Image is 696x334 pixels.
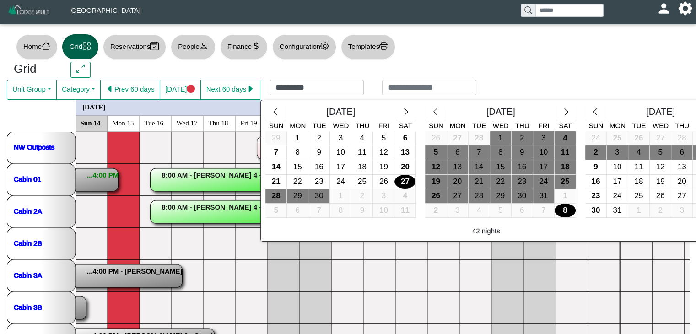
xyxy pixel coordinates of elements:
div: 3 [447,204,468,218]
button: 2 [585,145,607,160]
button: 30 [585,204,607,218]
button: 9 [512,145,533,160]
button: 7 [469,145,490,160]
button: 25 [555,175,576,189]
button: 25 [351,175,373,189]
div: 11 [555,145,576,160]
div: 27 [447,131,468,145]
div: 3 [373,189,394,203]
div: 15 [287,160,308,174]
button: 4 [469,204,490,218]
button: chevron left [585,105,605,121]
button: 13 [394,145,416,160]
button: 27 [671,189,693,204]
div: 26 [650,189,671,203]
button: 26 [628,131,650,146]
div: 25 [607,131,628,145]
span: Mon [290,122,306,129]
button: 1 [628,204,650,218]
div: 11 [351,145,372,160]
button: 30 [512,189,533,204]
button: 3 [373,189,394,204]
div: 5 [490,204,511,218]
button: 29 [287,189,308,204]
button: 10 [533,145,555,160]
div: 14 [265,160,286,174]
div: 1 [287,131,308,145]
button: 13 [447,160,469,175]
button: 3 [330,131,351,146]
div: 19 [650,175,671,189]
button: 1 [287,131,308,146]
button: 4 [351,131,373,146]
div: 2 [425,204,446,218]
button: 10 [330,145,351,160]
svg: chevron left [431,108,440,116]
div: 11 [628,160,649,174]
div: 25 [628,189,649,203]
button: 27 [650,131,671,146]
button: 17 [330,160,351,175]
button: 28 [469,189,490,204]
div: 17 [607,175,628,189]
button: 21 [265,175,287,189]
div: 23 [512,175,533,189]
button: 14 [469,160,490,175]
button: 27 [447,189,469,204]
div: 23 [308,175,329,189]
button: 14 [265,160,287,175]
button: 25 [628,189,650,204]
button: 18 [351,160,373,175]
div: 2 [650,204,671,218]
span: Tue [472,122,486,129]
button: 2 [308,131,330,146]
span: Wed [493,122,509,129]
button: 5 [490,204,512,218]
div: [DATE] [445,105,556,121]
div: 7 [533,204,554,218]
div: 19 [425,175,446,189]
div: 10 [373,204,394,218]
div: 1 [330,189,351,203]
div: 3 [330,131,351,145]
div: 26 [425,189,446,203]
button: 26 [373,175,394,189]
div: 10 [607,160,628,174]
span: Fri [538,122,549,129]
div: 31 [607,204,628,218]
div: 28 [671,131,692,145]
button: 8 [287,145,308,160]
button: 3 [447,204,469,218]
span: Tue [313,122,326,129]
h6: 42 nights [472,227,500,235]
div: 16 [512,160,533,174]
button: 28 [265,189,287,204]
button: 1 [555,189,576,204]
svg: chevron left [591,108,599,116]
div: 21 [469,175,490,189]
button: 12 [373,145,394,160]
div: 12 [650,160,671,174]
button: 2 [425,204,447,218]
div: 29 [287,189,308,203]
button: 4 [394,189,416,204]
div: 13 [671,160,692,174]
button: 6 [287,204,308,218]
button: 23 [585,189,607,204]
span: Sun [429,122,443,129]
div: 28 [265,189,286,203]
div: 5 [425,145,446,160]
button: 6 [512,204,533,218]
button: chevron left [425,105,445,121]
div: 13 [447,160,468,174]
div: 5 [650,145,671,160]
button: 20 [671,175,693,189]
button: 18 [628,175,650,189]
div: 27 [394,175,415,189]
div: 22 [490,175,511,189]
div: 9 [585,160,606,174]
div: 24 [330,175,351,189]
